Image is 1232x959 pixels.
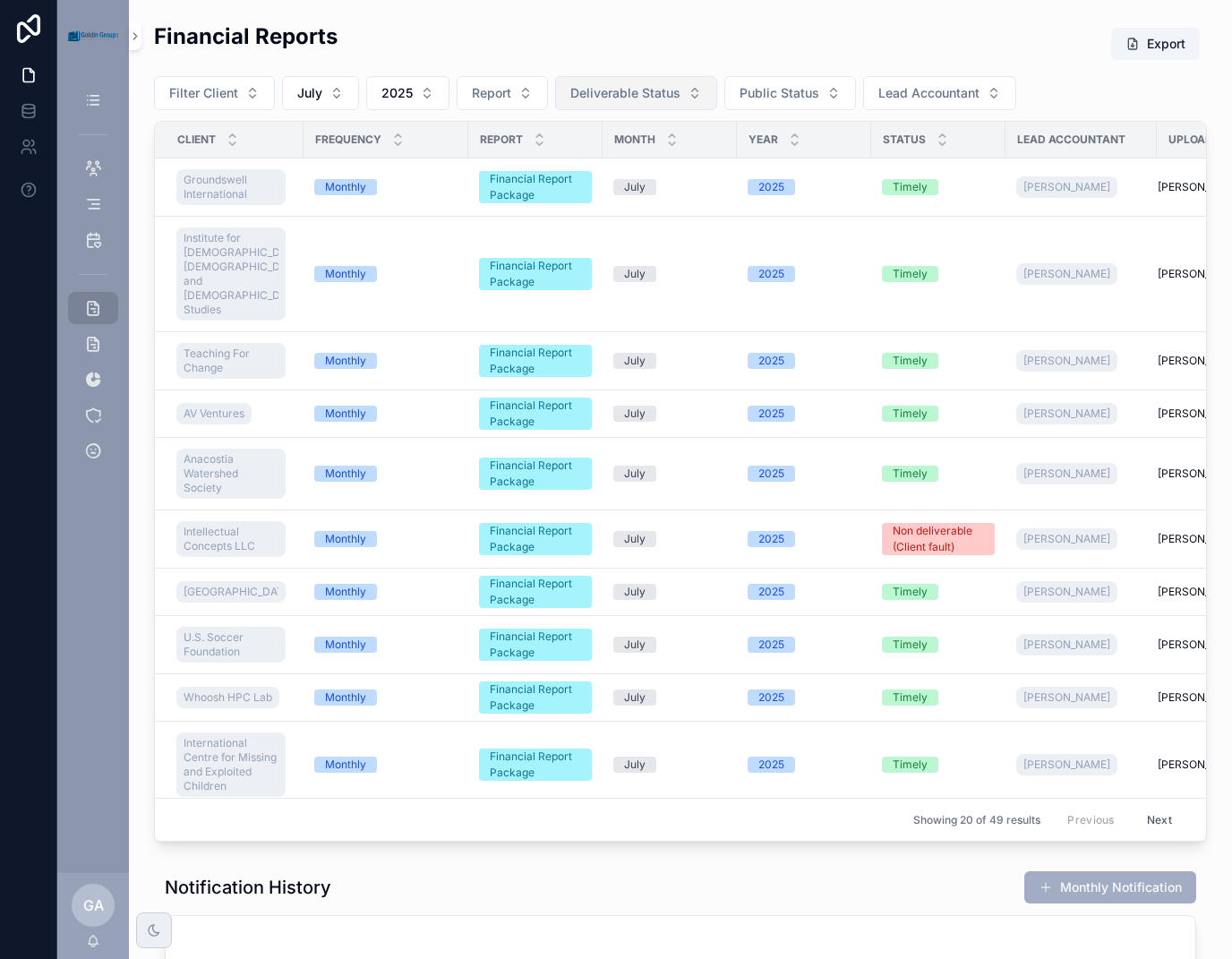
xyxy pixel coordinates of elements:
[282,76,359,110] button: Select Button
[1023,585,1110,599] span: [PERSON_NAME]
[184,585,278,599] span: [GEOGRAPHIC_DATA]
[457,76,548,110] button: Select Button
[624,266,646,282] div: July
[1016,260,1146,288] a: [PERSON_NAME]
[724,76,856,110] button: Select Button
[758,353,784,369] div: 2025
[748,584,860,600] a: 2025
[1016,578,1146,606] a: [PERSON_NAME]
[176,581,286,603] a: [GEOGRAPHIC_DATA]
[882,179,995,195] a: Timely
[882,406,995,422] a: Timely
[613,179,726,195] a: July
[176,521,286,557] a: Intellectual Concepts LLC
[184,407,244,421] span: AV Ventures
[758,757,784,773] div: 2025
[758,406,784,422] div: 2025
[184,347,278,375] span: Teaching For Change
[176,732,286,797] a: International Centre for Missing and Exploited Children
[882,266,995,282] a: Timely
[863,76,1016,110] button: Select Button
[314,584,458,600] a: Monthly
[176,518,293,561] a: Intellectual Concepts LLC
[490,258,581,290] div: Financial Report Package
[748,266,860,282] a: 2025
[479,523,592,555] a: Financial Report Package
[176,729,293,801] a: International Centre for Missing and Exploited Children
[315,133,381,147] span: Frequency
[893,757,928,773] div: Timely
[1016,634,1117,655] a: [PERSON_NAME]
[314,531,458,547] a: Monthly
[490,681,581,714] div: Financial Report Package
[479,458,592,490] a: Financial Report Package
[1024,871,1196,903] a: Monthly Notification
[893,584,928,600] div: Timely
[613,584,726,600] a: July
[893,353,928,369] div: Timely
[314,353,458,369] a: Monthly
[490,171,581,203] div: Financial Report Package
[1016,525,1146,553] a: [PERSON_NAME]
[325,757,366,773] div: Monthly
[314,757,458,773] a: Monthly
[381,84,413,102] span: 2025
[1016,403,1117,424] a: [PERSON_NAME]
[490,576,581,608] div: Financial Report Package
[325,353,366,369] div: Monthly
[176,403,252,424] a: AV Ventures
[490,523,581,555] div: Financial Report Package
[480,133,523,147] span: Report
[748,689,860,706] a: 2025
[624,179,646,195] div: July
[1016,173,1146,201] a: [PERSON_NAME]
[748,466,860,482] a: 2025
[1016,683,1146,712] a: [PERSON_NAME]
[479,171,592,203] a: Financial Report Package
[1023,467,1110,481] span: [PERSON_NAME]
[883,133,926,147] span: Status
[1023,354,1110,368] span: [PERSON_NAME]
[1016,347,1146,375] a: [PERSON_NAME]
[893,523,984,555] div: Non deliverable (Client fault)
[325,406,366,422] div: Monthly
[613,353,726,369] a: July
[176,627,286,663] a: U.S. Soccer Foundation
[893,406,928,422] div: Timely
[1023,407,1110,421] span: [PERSON_NAME]
[314,179,458,195] a: Monthly
[325,637,366,653] div: Monthly
[893,266,928,282] div: Timely
[297,84,322,102] span: July
[1017,133,1125,147] span: Lead Accountant
[749,133,778,147] span: Year
[882,523,995,555] a: Non deliverable (Client fault)
[176,224,293,324] a: Institute for [DEMOGRAPHIC_DATA] [DEMOGRAPHIC_DATA] and [DEMOGRAPHIC_DATA] Studies
[1016,176,1117,198] a: [PERSON_NAME]
[758,637,784,653] div: 2025
[758,531,784,547] div: 2025
[882,584,995,600] a: Timely
[613,531,726,547] a: July
[1023,758,1110,772] span: [PERSON_NAME]
[758,689,784,706] div: 2025
[490,458,581,490] div: Financial Report Package
[893,637,928,653] div: Timely
[1016,399,1146,428] a: [PERSON_NAME]
[613,689,726,706] a: July
[176,687,279,708] a: Whoosh HPC Lab
[184,231,278,317] span: Institute for [DEMOGRAPHIC_DATA] [DEMOGRAPHIC_DATA] and [DEMOGRAPHIC_DATA] Studies
[624,637,646,653] div: July
[176,399,293,428] a: AV Ventures
[614,133,655,147] span: Month
[882,466,995,482] a: Timely
[1016,630,1146,659] a: [PERSON_NAME]
[748,406,860,422] a: 2025
[758,584,784,600] div: 2025
[68,30,118,40] img: App logo
[176,169,286,205] a: Groundswell International
[325,266,366,282] div: Monthly
[325,179,366,195] div: Monthly
[1023,267,1110,281] span: [PERSON_NAME]
[479,749,592,781] a: Financial Report Package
